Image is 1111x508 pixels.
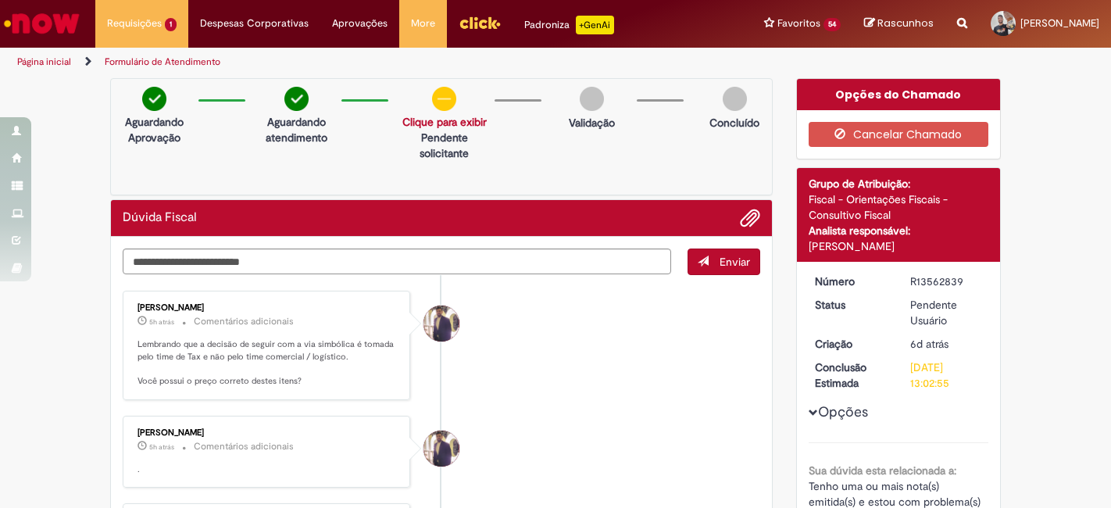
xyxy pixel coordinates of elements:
img: circle-minus.png [432,87,456,111]
span: Despesas Corporativas [200,16,309,31]
div: R13562839 [910,274,983,289]
img: img-circle-grey.png [723,87,747,111]
time: 24/09/2025 12:29:32 [910,337,948,351]
span: 5h atrás [149,442,174,452]
div: [PERSON_NAME] [138,428,398,438]
textarea: Digite sua mensagem aqui... [123,249,671,274]
img: ServiceNow [2,8,82,39]
span: 5h atrás [149,317,174,327]
button: Enviar [688,249,760,275]
img: click_logo_yellow_360x200.png [459,11,501,34]
div: [PERSON_NAME] [809,238,989,254]
span: Favoritos [777,16,820,31]
div: [PERSON_NAME] [138,303,398,313]
span: [PERSON_NAME] [1020,16,1099,30]
span: Aprovações [332,16,388,31]
div: Opções do Chamado [797,79,1001,110]
div: Pendente Usuário [910,297,983,328]
p: Lembrando que a decisão de seguir com a via simbólica é tomada pelo time de Tax e não pelo time c... [138,338,398,388]
time: 29/09/2025 08:16:24 [149,317,174,327]
span: Rascunhos [877,16,934,30]
div: Gabriel Rodrigues Barao [423,306,459,342]
img: check-circle-green.png [284,87,309,111]
p: Concluído [709,115,759,131]
dt: Status [803,297,899,313]
span: 1 [165,18,177,31]
div: [DATE] 13:02:55 [910,360,983,391]
p: Aguardando Aprovação [117,114,191,145]
span: Requisições [107,16,162,31]
p: . [138,463,398,476]
dt: Conclusão Estimada [803,360,899,391]
time: 29/09/2025 08:15:33 [149,442,174,452]
span: More [411,16,435,31]
span: 6d atrás [910,337,948,351]
b: Sua dúvida esta relacionada a: [809,463,956,478]
div: Analista responsável: [809,223,989,238]
dt: Número [803,274,899,289]
small: Comentários adicionais [194,440,294,453]
img: check-circle-green.png [142,87,166,111]
span: Enviar [720,255,750,269]
span: 54 [823,18,841,31]
div: Gabriel Rodrigues Barao [423,431,459,467]
button: Adicionar anexos [740,208,760,228]
h2: Dúvida Fiscal Histórico de tíquete [123,211,197,225]
div: Padroniza [524,16,614,34]
p: Validação [569,115,615,131]
div: 24/09/2025 12:29:32 [910,336,983,352]
a: Página inicial [17,55,71,68]
dt: Criação [803,336,899,352]
img: img-circle-grey.png [580,87,604,111]
button: Cancelar Chamado [809,122,989,147]
div: Grupo de Atribuição: [809,176,989,191]
p: Pendente solicitante [402,130,487,161]
p: Aguardando atendimento [259,114,333,145]
ul: Trilhas de página [12,48,729,77]
a: Formulário de Atendimento [105,55,220,68]
small: Comentários adicionais [194,315,294,328]
p: +GenAi [576,16,614,34]
div: Fiscal - Orientações Fiscais - Consultivo Fiscal [809,191,989,223]
a: Clique para exibir [402,115,487,129]
a: Rascunhos [864,16,934,31]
